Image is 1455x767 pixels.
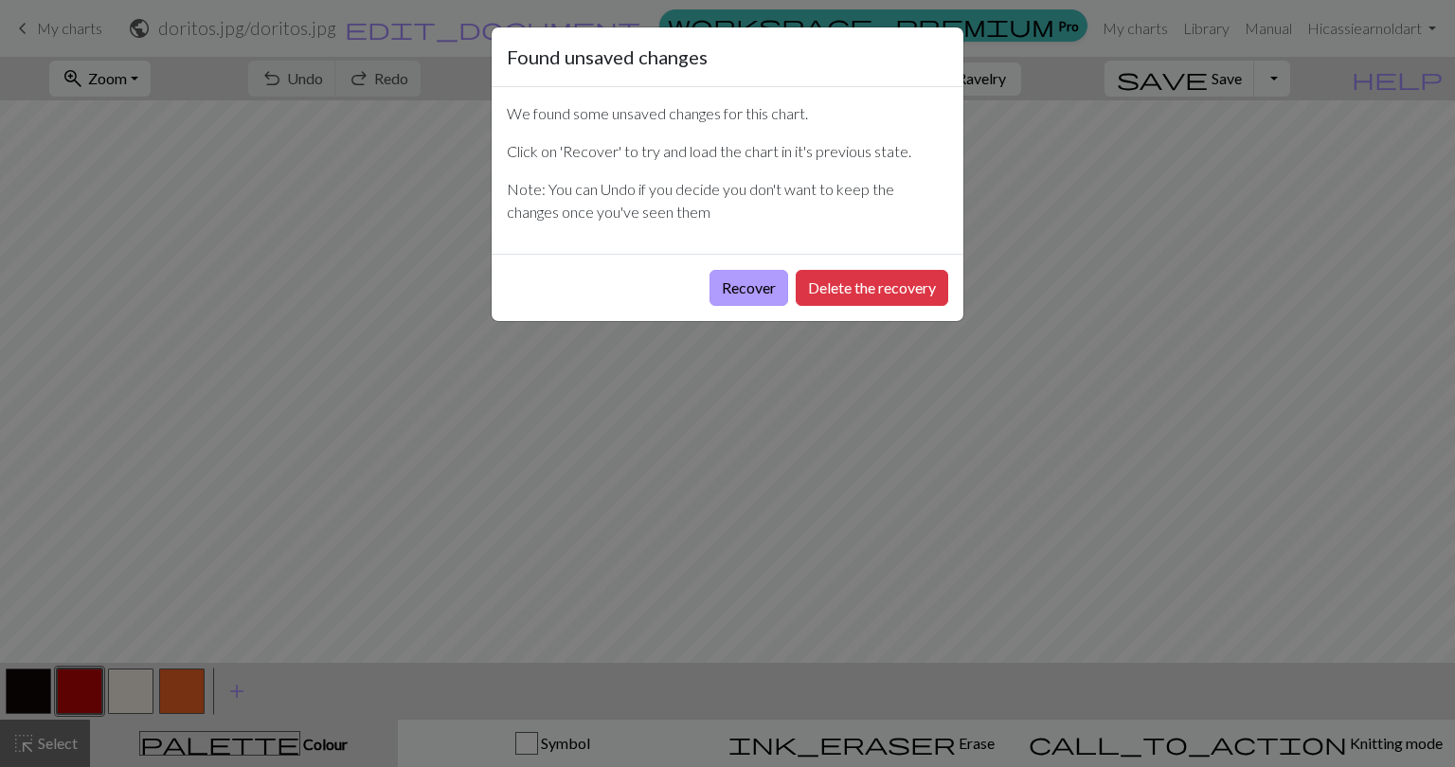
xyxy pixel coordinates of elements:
[507,43,708,71] h5: Found unsaved changes
[507,140,948,163] p: Click on 'Recover' to try and load the chart in it's previous state.
[710,270,788,306] button: Recover
[507,102,948,125] p: We found some unsaved changes for this chart.
[796,270,948,306] button: Delete the recovery
[507,178,948,223] p: Note: You can Undo if you decide you don't want to keep the changes once you've seen them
